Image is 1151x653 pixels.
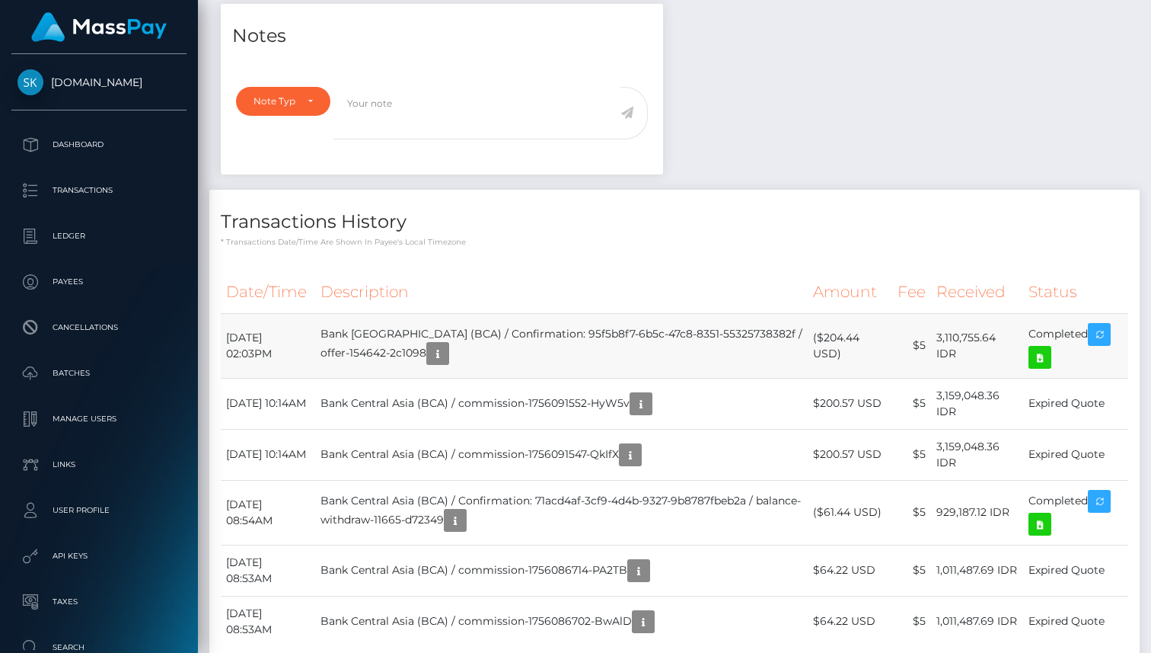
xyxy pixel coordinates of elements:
td: [DATE] 10:14AM [221,378,315,429]
td: Expired Quote [1023,429,1128,480]
th: Fee [892,271,931,313]
td: $5 [892,596,931,647]
td: Bank [GEOGRAPHIC_DATA] (BCA) / Confirmation: 95f5b8f7-6b5c-47c8-8351-55325738382f / offer-154642-... [315,313,808,378]
p: Cancellations [18,316,180,339]
td: Expired Quote [1023,596,1128,647]
td: $5 [892,378,931,429]
p: Links [18,453,180,476]
td: Bank Central Asia (BCA) / commission-1756091547-QkIfX [315,429,808,480]
p: * Transactions date/time are shown in payee's local timezone [221,236,1128,248]
p: Manage Users [18,408,180,431]
p: Transactions [18,179,180,202]
td: Expired Quote [1023,378,1128,429]
a: User Profile [11,491,187,530]
a: Transactions [11,171,187,210]
a: Cancellations [11,309,187,347]
p: Payees [18,270,180,293]
th: Amount [808,271,892,313]
a: Ledger [11,217,187,255]
td: 929,187.12 IDR [931,480,1023,545]
td: $200.57 USD [808,378,892,429]
a: Payees [11,263,187,301]
th: Status [1023,271,1128,313]
td: [DATE] 10:14AM [221,429,315,480]
td: [DATE] 08:53AM [221,545,315,596]
td: $5 [892,545,931,596]
a: API Keys [11,537,187,575]
td: $200.57 USD [808,429,892,480]
td: $5 [892,429,931,480]
a: Batches [11,354,187,392]
p: Batches [18,362,180,385]
span: [DOMAIN_NAME] [11,75,187,89]
td: $64.22 USD [808,596,892,647]
td: [DATE] 08:54AM [221,480,315,545]
td: 1,011,487.69 IDR [931,596,1023,647]
td: $64.22 USD [808,545,892,596]
h4: Transactions History [221,209,1128,235]
p: API Keys [18,545,180,568]
td: Bank Central Asia (BCA) / commission-1756091552-HyW5v [315,378,808,429]
p: Ledger [18,225,180,248]
img: MassPay Logo [31,12,167,42]
td: [DATE] 02:03PM [221,313,315,378]
td: 3,159,048.36 IDR [931,429,1023,480]
p: Dashboard [18,133,180,156]
h4: Notes [232,23,652,50]
td: ($204.44 USD) [808,313,892,378]
a: Manage Users [11,400,187,438]
a: Taxes [11,583,187,621]
th: Received [931,271,1023,313]
td: Bank Central Asia (BCA) / Confirmation: 71acd4af-3cf9-4d4b-9327-9b8787fbeb2a / balance-withdraw-1... [315,480,808,545]
td: Expired Quote [1023,545,1128,596]
td: ($61.44 USD) [808,480,892,545]
th: Description [315,271,808,313]
button: Note Type [236,87,330,116]
a: Dashboard [11,126,187,164]
td: 3,159,048.36 IDR [931,378,1023,429]
img: Skin.Land [18,69,43,95]
td: [DATE] 08:53AM [221,596,315,647]
td: $5 [892,313,931,378]
td: 3,110,755.64 IDR [931,313,1023,378]
p: User Profile [18,499,180,522]
td: $5 [892,480,931,545]
td: Bank Central Asia (BCA) / commission-1756086702-BwAlD [315,596,808,647]
td: Bank Central Asia (BCA) / commission-1756086714-PA2TB [315,545,808,596]
td: 1,011,487.69 IDR [931,545,1023,596]
a: Links [11,446,187,484]
td: Completed [1023,480,1128,545]
div: Note Type [253,95,295,107]
p: Taxes [18,591,180,613]
td: Completed [1023,313,1128,378]
th: Date/Time [221,271,315,313]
